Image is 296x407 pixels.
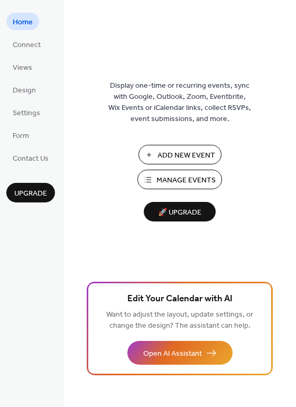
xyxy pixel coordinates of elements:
[137,170,222,189] button: Manage Events
[6,81,42,98] a: Design
[138,145,221,164] button: Add New Event
[6,35,47,53] a: Connect
[127,292,233,307] span: Edit Your Calendar with AI
[6,104,47,121] a: Settings
[127,341,233,365] button: Open AI Assistant
[156,175,216,186] span: Manage Events
[6,183,55,202] button: Upgrade
[13,17,33,28] span: Home
[13,153,49,164] span: Contact Us
[150,206,209,220] span: 🚀 Upgrade
[13,108,40,119] span: Settings
[13,40,41,51] span: Connect
[6,13,39,30] a: Home
[158,150,215,161] span: Add New Event
[6,126,35,144] a: Form
[13,131,29,142] span: Form
[106,308,253,333] span: Want to adjust the layout, update settings, or change the design? The assistant can help.
[144,202,216,221] button: 🚀 Upgrade
[6,149,55,166] a: Contact Us
[143,348,202,359] span: Open AI Assistant
[14,188,47,199] span: Upgrade
[6,58,39,76] a: Views
[13,85,36,96] span: Design
[108,80,251,125] span: Display one-time or recurring events, sync with Google, Outlook, Zoom, Eventbrite, Wix Events or ...
[13,62,32,73] span: Views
